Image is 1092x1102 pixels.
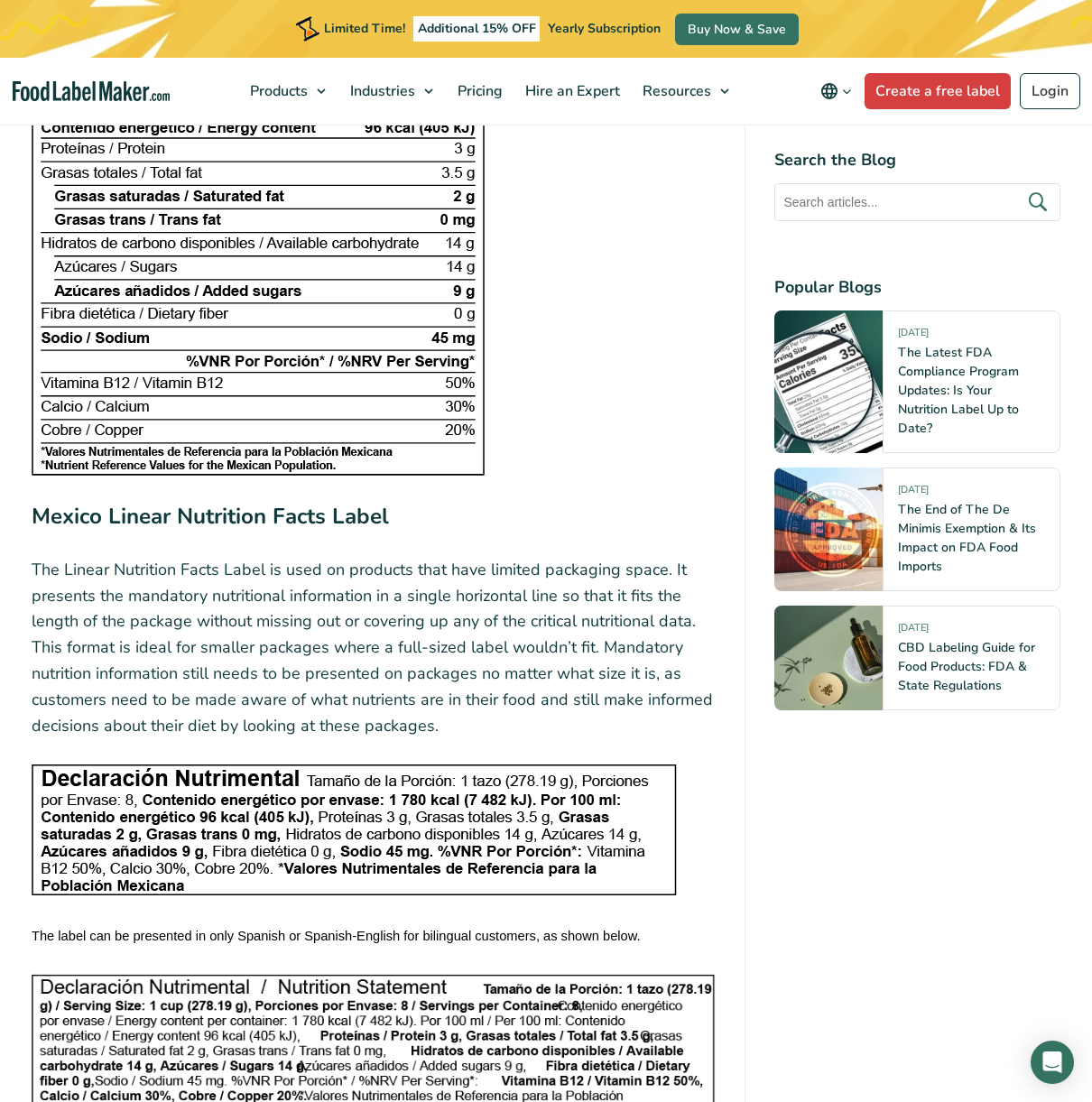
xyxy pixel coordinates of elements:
[808,73,865,109] button: Change language
[548,20,661,37] span: Yearly Subscription
[898,483,929,504] span: [DATE]
[324,20,405,37] span: Limited Time!
[898,621,929,642] span: [DATE]
[447,58,510,125] a: Pricing
[865,73,1011,109] a: Create a free label
[32,502,389,532] strong: Mexico Linear Nutrition Facts Label
[245,81,310,101] span: Products
[413,16,541,42] span: Additional 15% OFF
[898,639,1035,694] a: CBD Labeling Guide for Food Products: FDA & State Regulations
[774,275,1060,300] h4: Popular Blogs
[1031,1041,1074,1084] div: Open Intercom Messenger
[239,58,335,125] a: Products
[345,81,417,101] span: Industries
[514,58,627,125] a: Hire an Expert
[774,183,1060,221] input: Search articles...
[898,344,1019,437] a: The Latest FDA Compliance Program Updates: Is Your Nutrition Label Up to Date?
[339,58,442,125] a: Industries
[32,929,641,943] span: The label can be presented in only Spanish or Spanish-English for bilingual customers, as shown b...
[632,58,738,125] a: Resources
[898,501,1036,575] a: The End of The De Minimis Exemption & Its Impact on FDA Food Imports
[520,81,622,101] span: Hire an Expert
[13,81,170,102] a: Food Label Maker homepage
[637,81,713,101] span: Resources
[898,326,929,347] span: [DATE]
[32,557,716,739] p: The Linear Nutrition Facts Label is used on products that have limited packaging space. It presen...
[1020,73,1080,109] a: Login
[774,148,1060,172] h4: Search the Blog
[675,14,799,45] a: Buy Now & Save
[452,81,504,101] span: Pricing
